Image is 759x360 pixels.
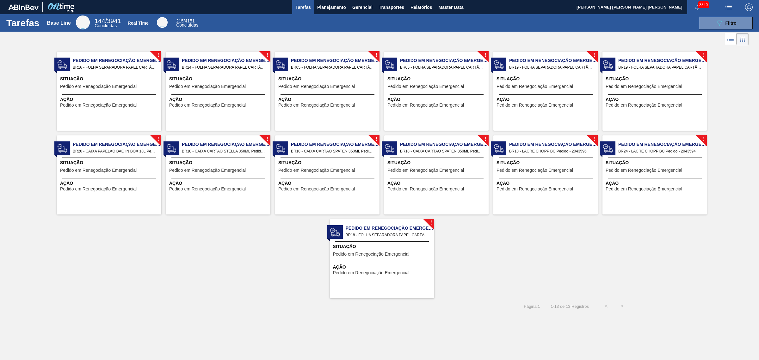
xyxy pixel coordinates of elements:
[182,57,270,64] span: Pedido em Renegociação Emergencial
[6,19,40,27] h1: Tarefas
[497,103,573,108] span: Pedido em Renegociação Emergencial
[606,84,682,89] span: Pedido em Renegociação Emergencial
[494,144,503,153] img: status
[60,168,137,173] span: Pedido em Renegociação Emergencial
[295,3,311,11] span: Tarefas
[157,137,159,141] span: !
[509,148,593,155] span: BR18 - LACRE CHOPP BC Pedido - 2043596
[509,64,593,71] span: BR19 - FOLHA SEPARADORA PAPEL CARTÃO Pedido - 2011127
[73,64,156,71] span: BR16 - FOLHA SEPARADORA PAPEL CARTÃO Pedido - 2011117
[76,16,90,29] div: Base Line
[400,148,484,155] span: BR18 - CAIXA CARTÃO SPATEN 350ML Pedido - 2031507
[278,76,378,82] span: Situação
[278,84,355,89] span: Pedido em Renegociação Emergencial
[618,57,707,64] span: Pedido em Renegociação Emergencial
[291,64,374,71] span: BR05 - FOLHA SEPARADORA PAPEL CARTÃO Pedido - 2011124
[387,84,464,89] span: Pedido em Renegociação Emergencial
[497,159,596,166] span: Situação
[60,180,160,187] span: Ação
[375,53,377,58] span: !
[95,18,121,28] div: Base Line
[95,23,117,28] span: Concluídas
[606,103,682,108] span: Pedido em Renegociação Emergencial
[169,103,246,108] span: Pedido em Renegociação Emergencial
[606,76,705,82] span: Situação
[60,96,160,103] span: Ação
[387,76,487,82] span: Situação
[387,187,464,191] span: Pedido em Renegociação Emergencial
[484,137,486,141] span: !
[95,17,105,24] span: 144
[317,3,346,11] span: Planejamento
[497,168,573,173] span: Pedido em Renegociação Emergencial
[594,53,595,58] span: !
[60,84,137,89] span: Pedido em Renegociação Emergencial
[618,141,707,148] span: Pedido em Renegociação Emergencial
[176,19,198,27] div: Real Time
[385,144,394,153] img: status
[387,180,487,187] span: Ação
[438,3,463,11] span: Master Data
[618,64,702,71] span: BR19 - FOLHA SEPARADORA PAPEL CARTÃO Pedido - 2018554
[291,148,374,155] span: BR18 - CAIXA CARTÃO SPATEN 350ML Pedido - 2031506
[703,53,705,58] span: !
[276,60,285,69] img: status
[182,148,265,155] span: BR18 - CAIXA CARTÃO STELLA 350ML Pedido - 2037024
[60,159,160,166] span: Situação
[703,137,705,141] span: !
[47,20,71,26] div: Base Line
[352,3,373,11] span: Gerencial
[60,187,137,191] span: Pedido em Renegociação Emergencial
[278,187,355,191] span: Pedido em Renegociação Emergencial
[291,57,379,64] span: Pedido em Renegociação Emergencial
[606,96,705,103] span: Ação
[737,33,749,45] div: Visão em Cards
[385,60,394,69] img: status
[8,4,39,10] img: TNhmsLtSVTkK8tSr43FrP2fwEKptu5GPRR3wAAAABJRU5ErkJggg==
[698,1,709,8] span: 3840
[60,103,137,108] span: Pedido em Renegociação Emergencial
[266,137,268,141] span: !
[387,96,487,103] span: Ação
[400,57,489,64] span: Pedido em Renegociação Emergencial
[333,252,410,257] span: Pedido em Renegociação Emergencial
[169,159,269,166] span: Situação
[278,96,378,103] span: Ação
[278,159,378,166] span: Situação
[497,76,596,82] span: Situação
[346,232,429,239] span: BR18 - FOLHA SEPARADORA PAPEL CARTÃO Pedido - 2038667
[497,96,596,103] span: Ação
[278,103,355,108] span: Pedido em Renegociação Emergencial
[176,18,183,23] span: 215
[169,76,269,82] span: Situação
[169,180,269,187] span: Ação
[333,243,433,250] span: Situação
[606,159,705,166] span: Situação
[606,180,705,187] span: Ação
[169,84,246,89] span: Pedido em Renegociação Emergencial
[278,180,378,187] span: Ação
[410,3,432,11] span: Relatórios
[387,168,464,173] span: Pedido em Renegociação Emergencial
[291,141,379,148] span: Pedido em Renegociação Emergencial
[603,60,613,69] img: status
[333,270,410,275] span: Pedido em Renegociação Emergencial
[169,187,246,191] span: Pedido em Renegociação Emergencial
[266,53,268,58] span: !
[725,33,737,45] div: Visão em Lista
[430,220,432,225] span: !
[497,187,573,191] span: Pedido em Renegociação Emergencial
[128,21,149,26] div: Real Time
[618,148,702,155] span: BR24 - LACRE CHOPP BC Pedido - 2043594
[725,3,732,11] img: userActions
[176,18,194,23] span: / 4151
[494,60,503,69] img: status
[524,304,540,309] span: Página : 1
[333,264,433,270] span: Ação
[169,96,269,103] span: Ação
[182,64,265,71] span: BR24 - FOLHA SEPARADORA PAPEL CARTÃO Pedido - 2011121
[58,60,67,69] img: status
[509,57,598,64] span: Pedido em Renegociação Emergencial
[330,227,340,237] img: status
[603,144,613,153] img: status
